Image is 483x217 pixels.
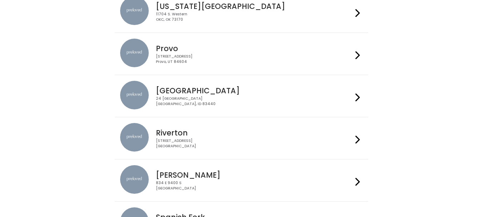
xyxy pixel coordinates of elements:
img: preloved location [120,123,149,152]
a: preloved location Provo [STREET_ADDRESS]Provo, UT 84604 [120,39,363,69]
div: 11704 S. Western OKC, OK 73170 [156,12,353,22]
h4: [PERSON_NAME] [156,171,353,179]
h4: [GEOGRAPHIC_DATA] [156,87,353,95]
div: 24 [GEOGRAPHIC_DATA] [GEOGRAPHIC_DATA], ID 83440 [156,96,353,107]
a: preloved location Riverton [STREET_ADDRESS][GEOGRAPHIC_DATA] [120,123,363,153]
div: [STREET_ADDRESS] Provo, UT 84604 [156,54,353,64]
h4: [US_STATE][GEOGRAPHIC_DATA] [156,2,353,10]
div: [STREET_ADDRESS] [GEOGRAPHIC_DATA] [156,138,353,149]
img: preloved location [120,81,149,109]
h4: Provo [156,44,353,53]
div: 834 E 9400 S [GEOGRAPHIC_DATA] [156,181,353,191]
h4: Riverton [156,129,353,137]
img: preloved location [120,165,149,194]
img: preloved location [120,39,149,67]
a: preloved location [PERSON_NAME] 834 E 9400 S[GEOGRAPHIC_DATA] [120,165,363,196]
a: preloved location [GEOGRAPHIC_DATA] 24 [GEOGRAPHIC_DATA][GEOGRAPHIC_DATA], ID 83440 [120,81,363,111]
